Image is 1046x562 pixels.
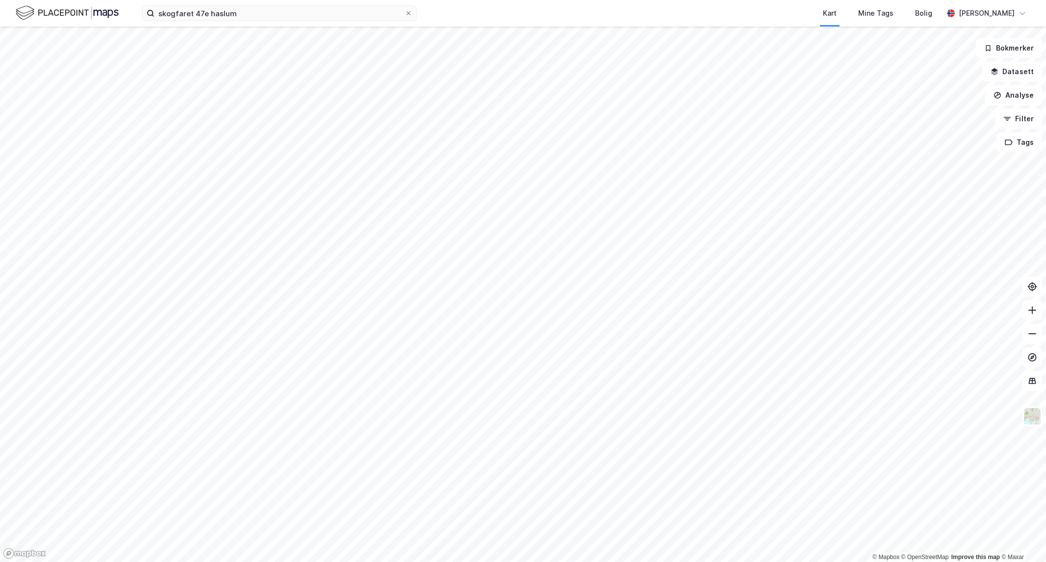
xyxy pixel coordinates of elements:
button: Datasett [982,62,1042,81]
a: OpenStreetMap [901,554,949,561]
button: Analyse [985,85,1042,105]
div: Mine Tags [858,7,893,19]
img: logo.f888ab2527a4732fd821a326f86c7f29.svg [16,4,119,22]
button: Bokmerker [976,38,1042,58]
a: Mapbox homepage [3,548,46,559]
img: Z [1023,407,1042,426]
input: Søk på adresse, matrikkel, gårdeiere, leietakere eller personer [154,6,405,21]
div: Bolig [915,7,932,19]
a: Improve this map [951,554,1000,561]
div: Kontrollprogram for chat [997,515,1046,562]
div: [PERSON_NAME] [959,7,1015,19]
div: Kart [823,7,837,19]
button: Filter [995,109,1042,129]
a: Mapbox [872,554,899,561]
iframe: Chat Widget [997,515,1046,562]
button: Tags [996,133,1042,152]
